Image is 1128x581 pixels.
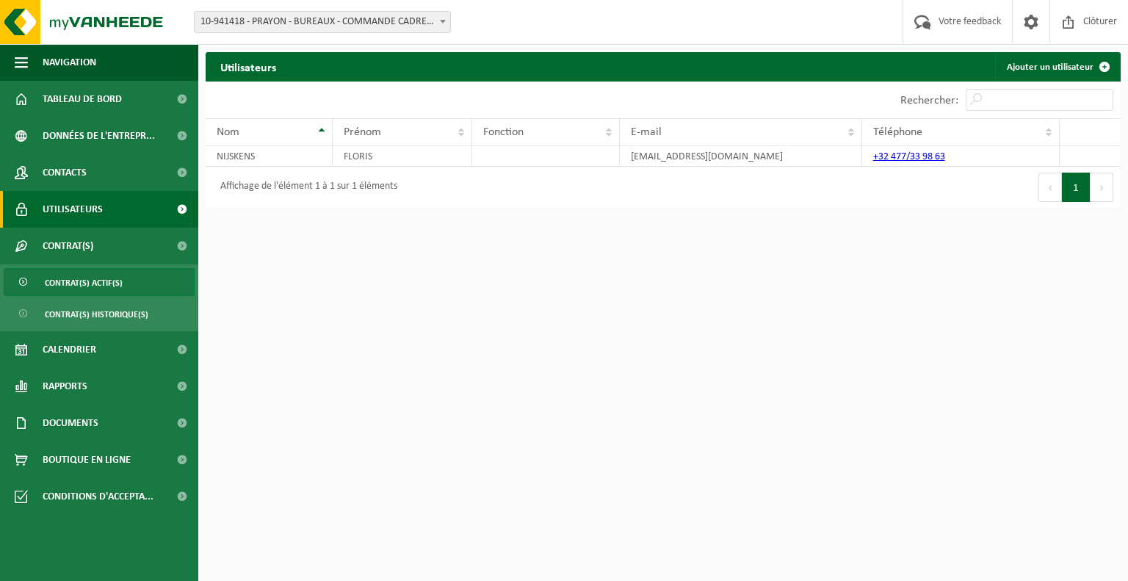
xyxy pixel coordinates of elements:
h2: Utilisateurs [206,52,291,81]
td: FLORIS [333,146,472,167]
span: Contrat(s) historique(s) [45,300,148,328]
span: Rapports [43,368,87,405]
span: 10-941418 - PRAYON - BUREAUX - COMMANDE CADRE 4600001021 - FLÉMALLE [195,12,450,32]
span: Contrat(s) [43,228,93,264]
span: Boutique en ligne [43,441,131,478]
button: Next [1091,173,1113,202]
span: Données de l'entrepr... [43,118,155,154]
button: Previous [1038,173,1062,202]
span: Téléphone [873,126,922,138]
a: +32 477/33 98 63 [873,151,945,162]
td: NIJSKENS [206,146,333,167]
a: Ajouter un utilisateur [995,52,1119,82]
span: Documents [43,405,98,441]
span: 10-941418 - PRAYON - BUREAUX - COMMANDE CADRE 4600001021 - FLÉMALLE [194,11,451,33]
span: Contacts [43,154,87,191]
a: Contrat(s) historique(s) [4,300,195,328]
span: Conditions d'accepta... [43,478,153,515]
span: E-mail [631,126,662,138]
span: Fonction [483,126,524,138]
span: Calendrier [43,331,96,368]
span: Prénom [344,126,381,138]
span: Navigation [43,44,96,81]
span: Nom [217,126,239,138]
span: Utilisateurs [43,191,103,228]
button: 1 [1062,173,1091,202]
span: Tableau de bord [43,81,122,118]
a: Contrat(s) actif(s) [4,268,195,296]
span: Contrat(s) actif(s) [45,269,123,297]
label: Rechercher: [900,95,958,107]
div: Affichage de l'élément 1 à 1 sur 1 éléments [213,174,397,201]
td: [EMAIL_ADDRESS][DOMAIN_NAME] [620,146,862,167]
